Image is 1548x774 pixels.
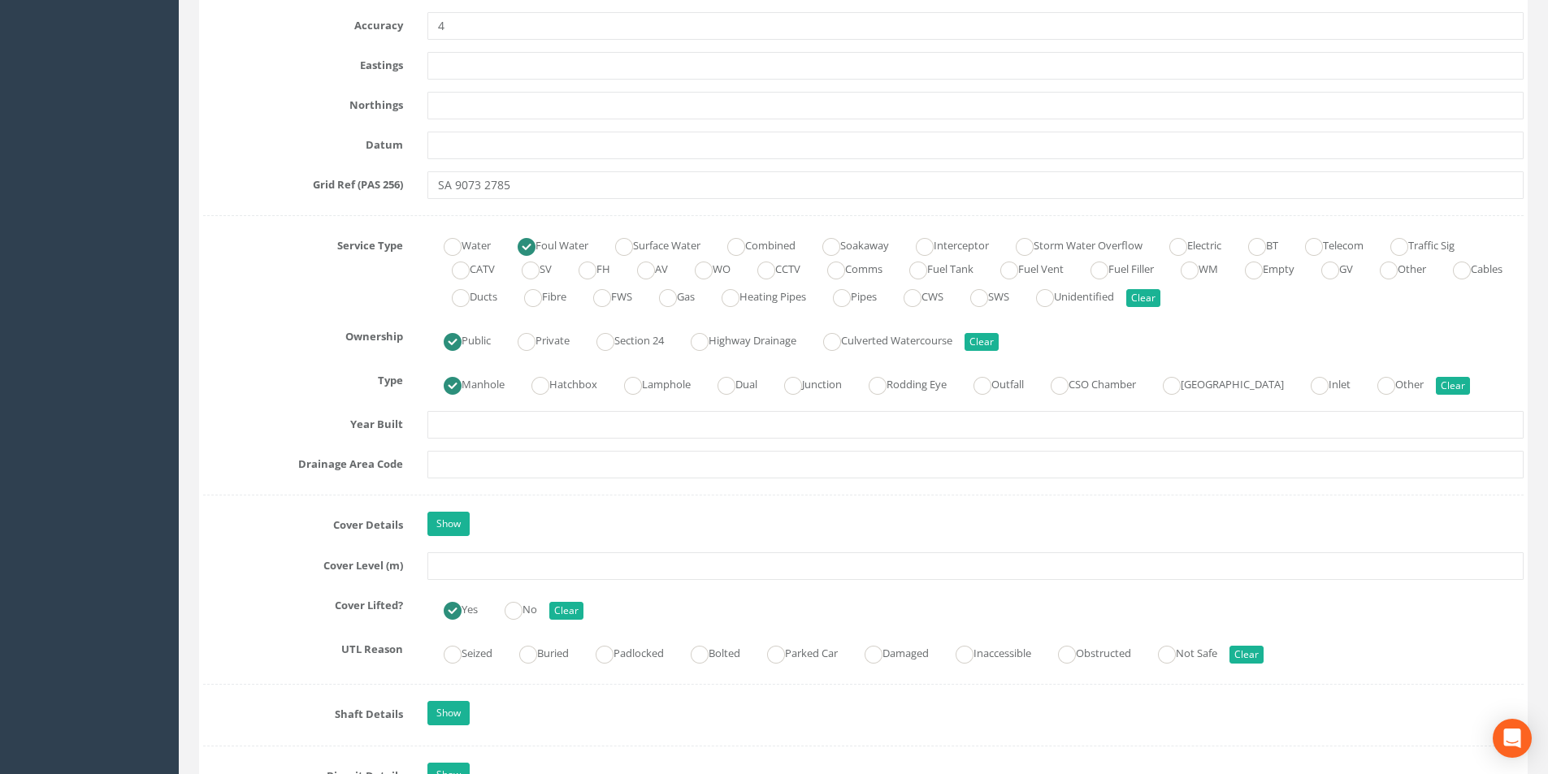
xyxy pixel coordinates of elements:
label: Year Built [191,411,415,432]
label: Other [1364,256,1426,279]
label: Lamphole [608,371,691,395]
label: GV [1305,256,1353,279]
label: Private [501,327,570,351]
label: Ducts [436,283,497,307]
label: Cover Level (m) [191,552,415,573]
label: Service Type [191,232,415,253]
label: Telecom [1289,232,1364,256]
label: Northings [191,92,415,113]
label: Bolted [674,640,740,664]
label: Drainage Area Code [191,451,415,472]
label: Combined [711,232,796,256]
button: Clear [1229,646,1264,664]
label: Yes [427,596,478,620]
label: Ownership [191,323,415,344]
label: Not Safe [1142,640,1217,664]
button: Clear [549,602,583,620]
label: Water [427,232,491,256]
label: CWS [887,283,943,307]
label: Fibre [508,283,566,307]
label: Traffic Sig [1374,232,1455,256]
label: SWS [954,283,1009,307]
div: Open Intercom Messenger [1493,719,1532,758]
label: Storm Water Overflow [999,232,1143,256]
label: Hatchbox [515,371,597,395]
label: Grid Ref (PAS 256) [191,171,415,192]
label: Highway Drainage [674,327,796,351]
button: Clear [1126,289,1160,307]
label: Culverted Watercourse [807,327,952,351]
label: SV [505,256,552,279]
label: CATV [436,256,495,279]
label: Unidentified [1020,283,1114,307]
label: Inaccessible [939,640,1031,664]
label: UTL Reason [191,636,415,657]
label: Outfall [957,371,1024,395]
label: Datum [191,132,415,153]
label: Section 24 [580,327,664,351]
label: BT [1232,232,1278,256]
label: Public [427,327,491,351]
a: Show [427,701,470,725]
label: Fuel Filler [1074,256,1154,279]
label: No [488,596,537,620]
label: CSO Chamber [1034,371,1136,395]
label: Cover Lifted? [191,592,415,613]
label: Surface Water [599,232,700,256]
label: FWS [577,283,632,307]
button: Clear [1436,377,1470,395]
label: Fuel Vent [984,256,1064,279]
label: Heating Pipes [705,283,806,307]
label: Gas [643,283,695,307]
label: Rodding Eye [852,371,947,395]
label: Cover Details [191,512,415,533]
label: Electric [1153,232,1221,256]
label: Inlet [1294,371,1351,395]
label: WM [1164,256,1218,279]
label: Buried [503,640,569,664]
label: Damaged [848,640,929,664]
label: Interceptor [900,232,989,256]
label: Seized [427,640,492,664]
label: Eastings [191,52,415,73]
label: Accuracy [191,12,415,33]
label: Soakaway [806,232,889,256]
label: [GEOGRAPHIC_DATA] [1147,371,1284,395]
label: Cables [1437,256,1502,279]
label: FH [562,256,610,279]
label: WO [679,256,731,279]
label: Obstructed [1042,640,1131,664]
label: Parked Car [751,640,838,664]
label: Other [1361,371,1424,395]
label: Shaft Details [191,701,415,722]
button: Clear [965,333,999,351]
label: CCTV [741,256,800,279]
label: Junction [768,371,842,395]
label: Manhole [427,371,505,395]
a: Show [427,512,470,536]
label: Foul Water [501,232,588,256]
label: Comms [811,256,882,279]
label: Type [191,367,415,388]
label: Dual [701,371,757,395]
label: Pipes [817,283,877,307]
label: Empty [1229,256,1294,279]
label: Fuel Tank [893,256,973,279]
label: Padlocked [579,640,664,664]
label: AV [621,256,668,279]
